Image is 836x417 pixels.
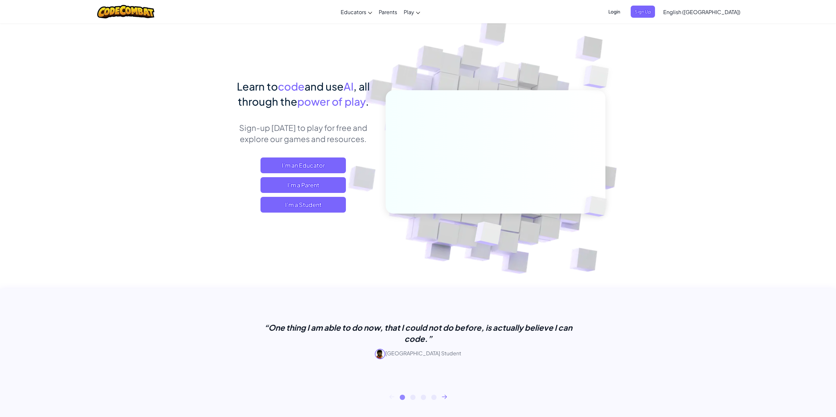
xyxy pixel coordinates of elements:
a: I'm an Educator [260,157,346,173]
img: avatar [375,349,385,359]
p: Sign-up [DATE] to play for free and explore our games and resources. [231,122,376,144]
button: 2 [410,395,416,400]
a: Educators [337,3,375,21]
span: AI [344,80,353,93]
img: Overlap cubes [485,49,532,98]
span: and use [305,80,344,93]
button: 4 [431,395,437,400]
a: Play [400,3,423,21]
a: I'm a Parent [260,177,346,193]
img: Overlap cubes [570,49,627,105]
span: Learn to [237,80,278,93]
p: [GEOGRAPHIC_DATA] Student [254,349,582,359]
a: Parents [375,3,400,21]
img: Overlap cubes [573,182,622,230]
button: Sign Up [631,6,655,18]
button: 1 [400,395,405,400]
button: 3 [421,395,426,400]
button: I'm a Student [260,197,346,213]
img: Overlap cubes [458,208,517,262]
span: . [366,95,369,108]
span: power of play [297,95,366,108]
img: CodeCombat logo [97,5,155,18]
span: Educators [341,9,366,15]
a: English ([GEOGRAPHIC_DATA]) [660,3,744,21]
span: English ([GEOGRAPHIC_DATA]) [663,9,740,15]
span: Play [404,9,414,15]
span: code [278,80,305,93]
p: “One thing I am able to do now, that I could not do before, is actually believe I can code.” [254,322,582,344]
button: Login [604,6,624,18]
